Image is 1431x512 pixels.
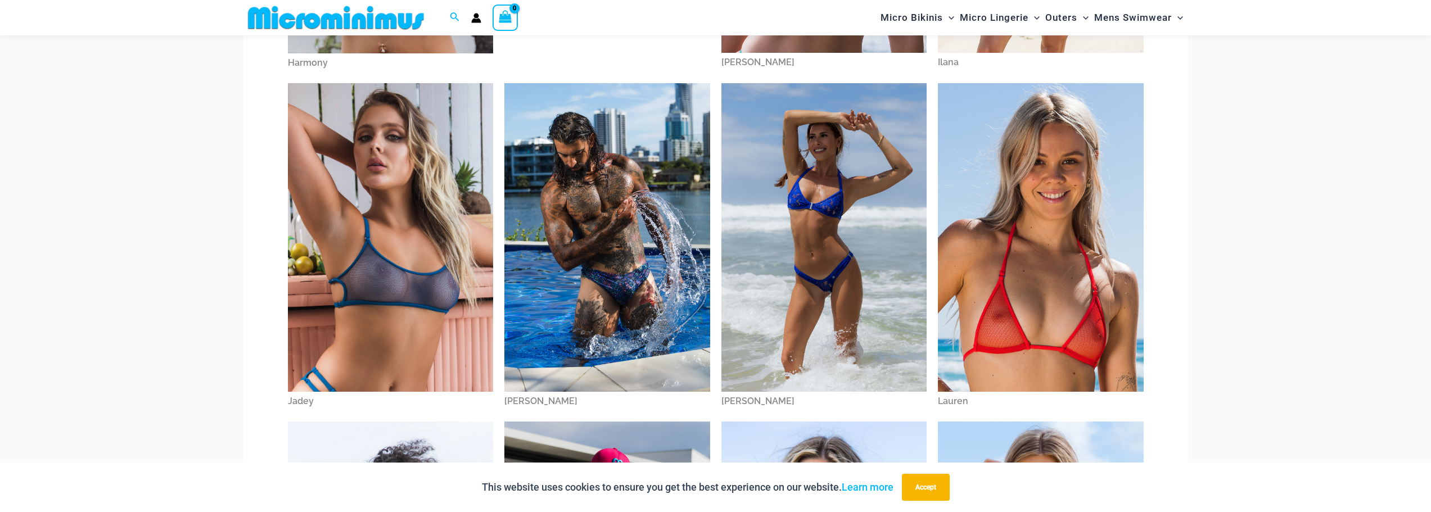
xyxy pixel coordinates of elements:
[243,5,428,30] img: MM SHOP LOGO FLAT
[721,392,927,411] div: [PERSON_NAME]
[1028,3,1040,32] span: Menu Toggle
[288,83,494,410] a: JadeyJadey
[504,83,710,410] a: Jay[PERSON_NAME]
[878,3,957,32] a: Micro BikinisMenu ToggleMenu Toggle
[482,479,893,496] p: This website uses cookies to ensure you get the best experience on our website.
[504,83,710,391] img: Jay
[960,3,1028,32] span: Micro Lingerie
[902,474,950,501] button: Accept
[288,53,494,73] div: Harmony
[1091,3,1186,32] a: Mens SwimwearMenu ToggleMenu Toggle
[721,83,927,391] img: Kati
[938,83,1144,391] img: Lauren
[493,4,518,30] a: View Shopping Cart, empty
[288,392,494,411] div: Jadey
[1172,3,1183,32] span: Menu Toggle
[938,392,1144,411] div: Lauren
[450,11,460,25] a: Search icon link
[938,53,1144,72] div: Ilana
[721,83,927,410] a: Kati[PERSON_NAME]
[721,53,927,72] div: [PERSON_NAME]
[1042,3,1091,32] a: OutersMenu ToggleMenu Toggle
[288,83,494,391] img: Jadey
[471,13,481,23] a: Account icon link
[957,3,1042,32] a: Micro LingerieMenu ToggleMenu Toggle
[1094,3,1172,32] span: Mens Swimwear
[938,83,1144,410] a: LaurenLauren
[842,481,893,493] a: Learn more
[881,3,943,32] span: Micro Bikinis
[876,2,1188,34] nav: Site Navigation
[943,3,954,32] span: Menu Toggle
[1045,3,1077,32] span: Outers
[1077,3,1089,32] span: Menu Toggle
[504,392,710,411] div: [PERSON_NAME]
